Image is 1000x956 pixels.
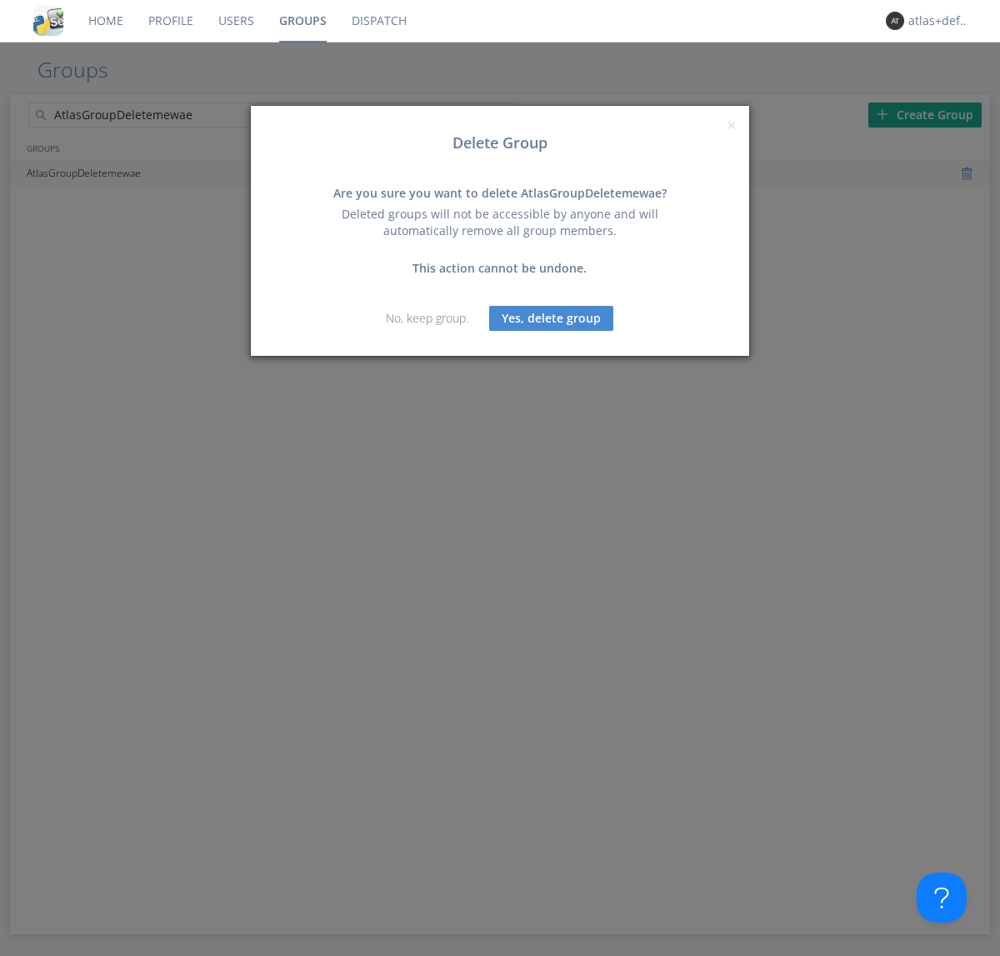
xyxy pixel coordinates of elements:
button: Yes, delete group [489,306,613,331]
a: No, keep group. [386,310,468,326]
div: atlas+default+group [908,13,971,29]
span: × [727,113,737,137]
h3: Delete Group [263,135,737,152]
img: cddb5a64eb264b2086981ab96f4c1ba7 [33,6,63,36]
div: Are you sure you want to delete AtlasGroupDeletemewae? [321,185,679,202]
img: 373638.png [886,12,904,30]
div: Deleted groups will not be accessible by anyone and will automatically remove all group members. [321,206,679,239]
div: This action cannot be undone. [321,260,679,277]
